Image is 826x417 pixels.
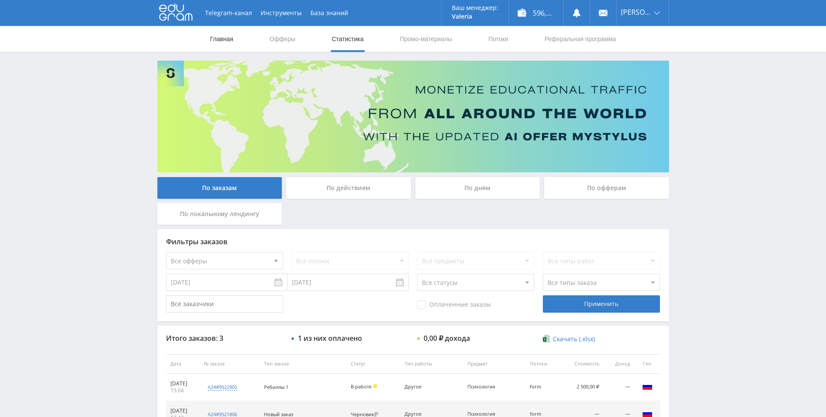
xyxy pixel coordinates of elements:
[467,411,506,417] div: Психология
[286,177,411,199] div: По действиям
[260,354,346,374] th: Тип заказа
[298,334,362,342] div: 1 из них оплачено
[415,177,540,199] div: По дням
[463,354,526,374] th: Предмет
[553,336,595,343] span: Скачать (.xlsx)
[417,301,491,309] span: Оплаченные заказы
[543,334,550,343] img: xlsx
[543,295,660,313] div: Применить
[331,26,365,52] a: Статистика
[264,384,288,390] span: Ребиллы 1
[467,384,506,390] div: Психология
[530,384,555,390] div: form
[634,354,660,374] th: Гео
[642,381,653,391] img: rus.png
[269,26,297,52] a: Офферы
[166,334,283,342] div: Итого заказов: 3
[166,354,199,374] th: Дата
[604,354,634,374] th: Доход
[209,26,234,52] a: Главная
[170,387,195,394] div: 15:04
[351,383,372,390] span: В работе
[424,334,470,342] div: 0,00 ₽ дохода
[544,177,669,199] div: По офферам
[157,177,282,199] div: По заказам
[157,61,669,172] img: Banner
[346,354,401,374] th: Статус
[530,411,555,417] div: form
[487,26,509,52] a: Потоки
[560,354,604,374] th: Стоимость
[166,295,283,313] input: Все заказчики
[452,4,498,11] p: Ваш менеджер:
[405,384,444,390] div: Другое
[157,203,282,225] div: По локальному лендингу
[452,13,498,20] p: Valeria
[405,411,444,417] div: Другое
[604,374,634,401] td: —
[560,374,604,401] td: 2 500,00 ₽
[373,384,377,388] span: Холд
[544,26,617,52] a: Реферальная программа
[199,354,260,374] th: № заказа
[170,407,195,414] div: [DATE]
[543,335,595,343] a: Скачать (.xlsx)
[400,354,463,374] th: Тип работы
[170,380,195,387] div: [DATE]
[526,354,560,374] th: Потоки
[621,9,651,16] span: [PERSON_NAME]
[399,26,453,52] a: Промо-материалы
[208,384,237,391] div: a24#9522905
[166,238,660,246] div: Фильтры заказов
